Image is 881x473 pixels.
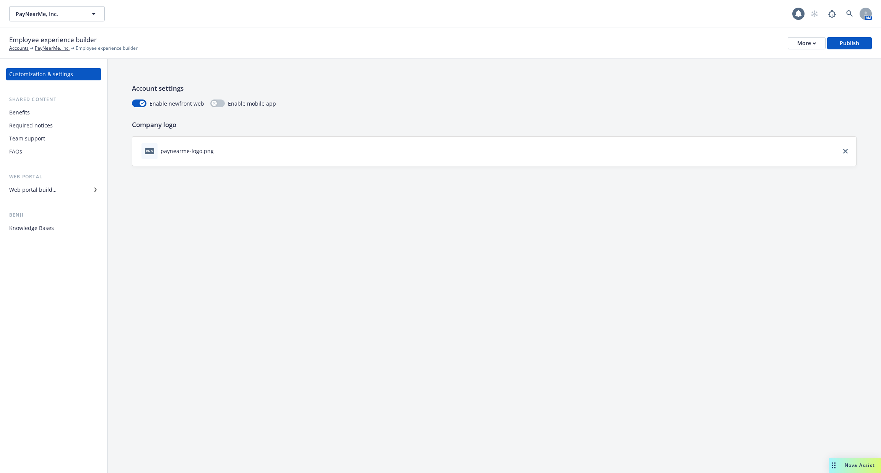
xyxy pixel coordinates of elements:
[217,147,223,155] button: download file
[9,119,53,132] div: Required notices
[807,6,822,21] a: Start snowing
[6,173,101,181] div: Web portal
[9,132,45,145] div: Team support
[797,38,816,49] div: More
[6,68,101,80] a: Customization & settings
[35,45,70,52] a: PayNearMe, Inc.
[16,10,82,18] span: PayNearMe, Inc.
[9,68,73,80] div: Customization & settings
[9,106,30,119] div: Benefits
[6,222,101,234] a: Knowledge Bases
[841,147,850,156] a: close
[9,145,22,158] div: FAQs
[829,458,881,473] button: Nova Assist
[6,184,101,196] a: Web portal builder
[145,148,154,154] span: png
[788,37,826,49] button: More
[824,6,840,21] a: Report a Bug
[6,211,101,219] div: Benji
[76,45,138,52] span: Employee experience builder
[9,45,29,52] a: Accounts
[9,35,97,45] span: Employee experience builder
[132,120,857,130] p: Company logo
[150,99,204,108] span: Enable newfront web
[6,106,101,119] a: Benefits
[9,184,57,196] div: Web portal builder
[6,132,101,145] a: Team support
[845,462,875,468] span: Nova Assist
[6,119,101,132] a: Required notices
[228,99,276,108] span: Enable mobile app
[827,37,872,49] button: Publish
[132,83,857,93] p: Account settings
[6,96,101,103] div: Shared content
[6,145,101,158] a: FAQs
[829,458,839,473] div: Drag to move
[9,6,105,21] button: PayNearMe, Inc.
[840,38,859,49] div: Publish
[9,222,54,234] div: Knowledge Bases
[161,147,214,155] div: paynearme-logo.png
[842,6,857,21] a: Search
